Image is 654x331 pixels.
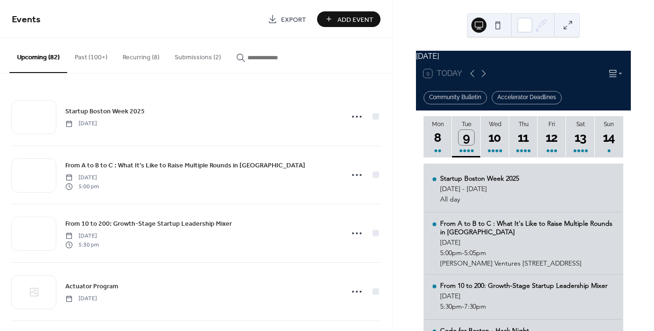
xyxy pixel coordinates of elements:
div: All day [440,195,519,203]
div: Tue [455,121,477,128]
div: Community Bulletin [424,91,487,104]
span: [DATE] [65,120,97,128]
span: From 10 to 200: Growth-Stage Startup Leadership Mixer [65,219,232,229]
div: Startup Boston Week 2025 [440,174,519,183]
button: Submissions (2) [167,38,229,72]
div: 8 [430,130,446,146]
span: From A to B to C : What It's Like to Raise Multiple Rounds in [GEOGRAPHIC_DATA] [65,161,305,171]
div: [DATE] [440,292,608,300]
div: Wed [484,121,506,128]
div: From A to B to C : What It's Like to Raise Multiple Rounds in [GEOGRAPHIC_DATA] [440,219,615,236]
a: Actuator Program [65,281,118,292]
div: 14 [601,130,617,146]
button: Upcoming (82) [9,38,67,73]
button: Thu11 [509,116,538,158]
button: Fri12 [538,116,566,158]
span: - [462,248,464,257]
span: 5:00 pm [65,182,99,191]
a: From A to B to C : What It's Like to Raise Multiple Rounds in [GEOGRAPHIC_DATA] [65,160,305,171]
button: Tue9 [452,116,480,158]
div: Accelerator Deadlines [492,91,562,104]
span: Actuator Program [65,282,118,292]
div: 12 [544,130,560,146]
span: 5:30pm [440,302,462,311]
span: [DATE] [65,174,99,182]
span: 5:00pm [440,248,462,257]
a: Export [261,11,313,27]
button: Wed10 [481,116,509,158]
div: Sat [569,121,592,128]
div: 10 [487,130,503,146]
div: 13 [573,130,588,146]
div: [DATE] - [DATE] [440,184,519,193]
div: 9 [459,130,474,146]
span: 5:30 pm [65,240,99,249]
span: Export [281,15,306,25]
span: Events [12,10,41,29]
span: Add Event [337,15,373,25]
a: From 10 to 200: Growth-Stage Startup Leadership Mixer [65,218,232,229]
div: From 10 to 200: Growth-Stage Startup Leadership Mixer [440,281,608,290]
span: - [462,302,464,311]
span: [DATE] [65,294,97,303]
a: Startup Boston Week 2025 [65,106,145,117]
button: Sun14 [595,116,623,158]
button: Past (100+) [67,38,115,72]
span: 5:05pm [464,248,486,257]
div: Sun [598,121,620,128]
div: [DATE] [440,238,615,247]
button: Mon8 [424,116,452,158]
button: Recurring (8) [115,38,167,72]
span: 7:30pm [464,302,486,311]
button: Sat13 [566,116,594,158]
button: Add Event [317,11,380,27]
div: Thu [512,121,535,128]
div: Fri [540,121,563,128]
div: 11 [516,130,531,146]
div: [PERSON_NAME] Ventures [STREET_ADDRESS] [440,259,615,267]
div: Mon [426,121,449,128]
span: Startup Boston Week 2025 [65,107,145,117]
span: [DATE] [65,232,99,240]
div: [DATE] [416,51,631,62]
